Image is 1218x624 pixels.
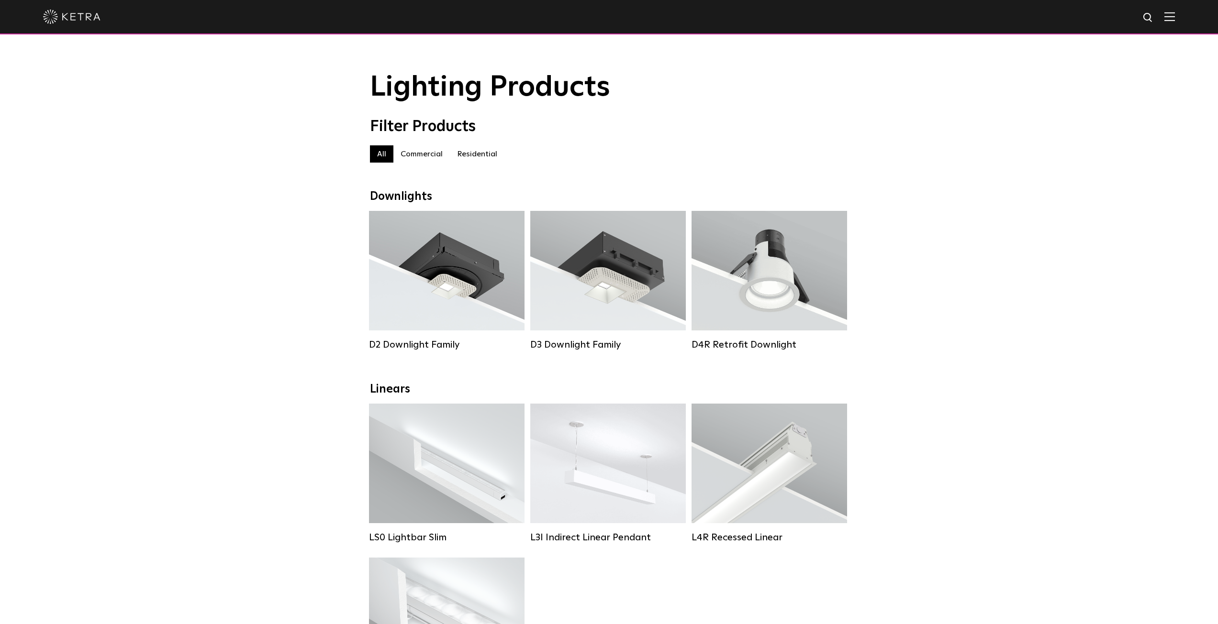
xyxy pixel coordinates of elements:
[530,532,686,543] div: L3I Indirect Linear Pendant
[530,404,686,543] a: L3I Indirect Linear Pendant Lumen Output:400 / 600 / 800 / 1000Housing Colors:White / BlackContro...
[692,339,847,350] div: D4R Retrofit Downlight
[692,211,847,350] a: D4R Retrofit Downlight Lumen Output:800Colors:White / BlackBeam Angles:15° / 25° / 40° / 60°Watta...
[450,145,504,163] label: Residential
[369,211,525,350] a: D2 Downlight Family Lumen Output:1200Colors:White / Black / Gloss Black / Silver / Bronze / Silve...
[370,73,610,102] span: Lighting Products
[370,145,393,163] label: All
[530,211,686,350] a: D3 Downlight Family Lumen Output:700 / 900 / 1100Colors:White / Black / Silver / Bronze / Paintab...
[370,190,849,204] div: Downlights
[369,404,525,543] a: LS0 Lightbar Slim Lumen Output:200 / 350Colors:White / BlackControl:X96 Controller
[370,383,849,396] div: Linears
[1164,12,1175,21] img: Hamburger%20Nav.svg
[692,404,847,543] a: L4R Recessed Linear Lumen Output:400 / 600 / 800 / 1000Colors:White / BlackControl:Lutron Clear C...
[370,118,849,136] div: Filter Products
[393,145,450,163] label: Commercial
[43,10,101,24] img: ketra-logo-2019-white
[530,339,686,350] div: D3 Downlight Family
[692,532,847,543] div: L4R Recessed Linear
[369,532,525,543] div: LS0 Lightbar Slim
[1142,12,1154,24] img: search icon
[369,339,525,350] div: D2 Downlight Family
